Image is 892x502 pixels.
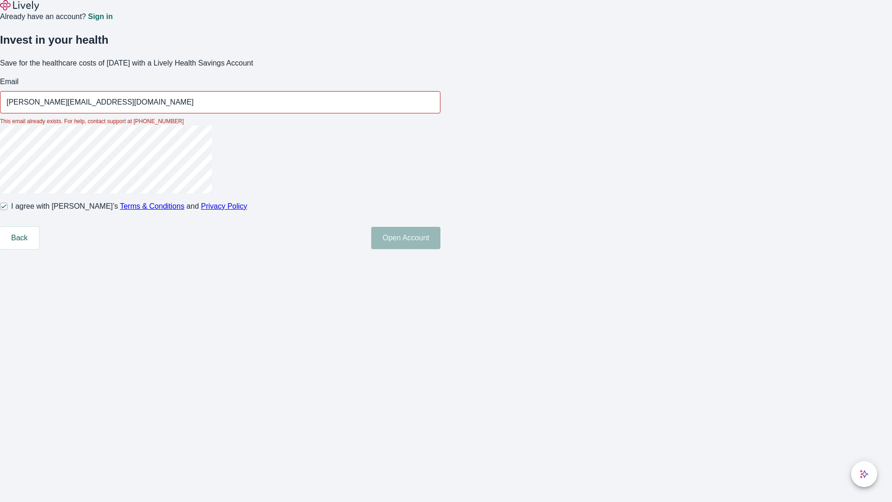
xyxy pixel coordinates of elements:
a: Terms & Conditions [120,202,184,210]
a: Sign in [88,13,112,20]
svg: Lively AI Assistant [859,469,869,479]
button: chat [851,461,877,487]
span: I agree with [PERSON_NAME]’s and [11,201,247,212]
a: Privacy Policy [201,202,248,210]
